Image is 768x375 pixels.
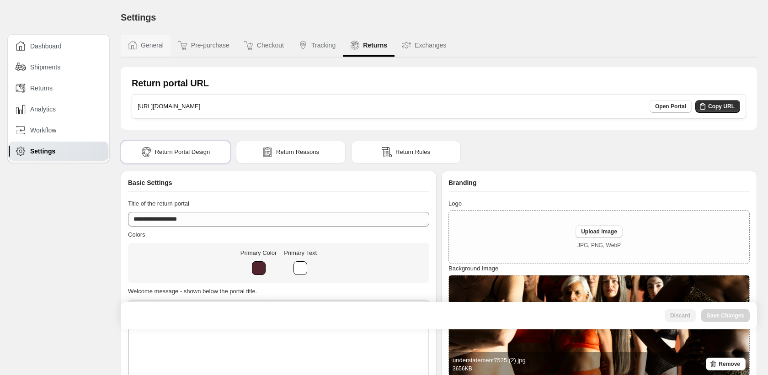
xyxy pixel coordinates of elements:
[234,301,245,312] button: 🔗
[192,301,203,312] button: ab
[448,178,750,192] div: Branding
[128,41,137,50] img: General icon
[121,12,156,22] span: Settings
[237,35,291,57] button: Checkout
[448,265,498,272] span: Background Image
[30,84,53,93] span: Returns
[180,301,192,312] button: 𝐔
[706,358,746,370] button: Remove
[156,301,168,312] button: 𝐁
[284,249,317,256] span: Primary Text
[128,230,429,239] h3: Colors
[382,147,392,157] img: rules icon
[30,105,56,114] span: Analytics
[262,147,272,157] img: reasons icon
[245,301,257,312] button: T̲ₓ
[581,228,617,235] span: Upload image
[128,287,429,296] h3: Welcome message - shown below the portal title.
[402,41,411,50] img: Exchanges icon
[453,356,526,372] div: understatement7525 (2).jpg
[650,100,692,113] a: Open Portal
[576,225,623,238] button: Upload image
[30,63,60,72] span: Shipments
[453,365,526,372] p: 3656 KB
[168,301,180,312] button: 𝑰
[708,103,735,110] span: Copy URL
[655,103,686,110] span: Open Portal
[395,148,430,157] span: Return Rules
[141,301,153,312] button: ↷
[350,41,359,50] img: Returns icon
[121,35,171,57] button: General
[240,249,277,256] span: Primary Color
[141,147,151,157] img: portal icon
[219,301,230,312] button: Bullet list
[30,147,55,156] span: Settings
[129,301,141,312] button: ↶
[244,41,253,50] img: Checkout icon
[276,148,319,157] span: Return Reasons
[257,301,269,312] button: </>
[30,42,62,51] span: Dashboard
[719,360,740,368] span: Remove
[395,35,453,57] button: Exchanges
[299,41,308,50] img: Tracking icon
[155,148,210,157] span: Return Portal Design
[343,35,395,57] button: Returns
[695,100,740,113] button: Copy URL
[291,35,343,57] button: Tracking
[207,301,219,312] button: Numbered list
[171,35,237,57] button: Pre-purchase
[138,102,200,111] h3: [URL][DOMAIN_NAME]
[178,41,187,50] img: Pre-purchase icon
[577,242,621,249] p: JPG, PNG, WebP
[128,178,429,192] div: Basic Settings
[128,199,429,208] h3: Title of the return portal
[448,200,462,207] span: Logo
[30,126,56,135] span: Workflow
[132,78,209,89] h1: Return portal URL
